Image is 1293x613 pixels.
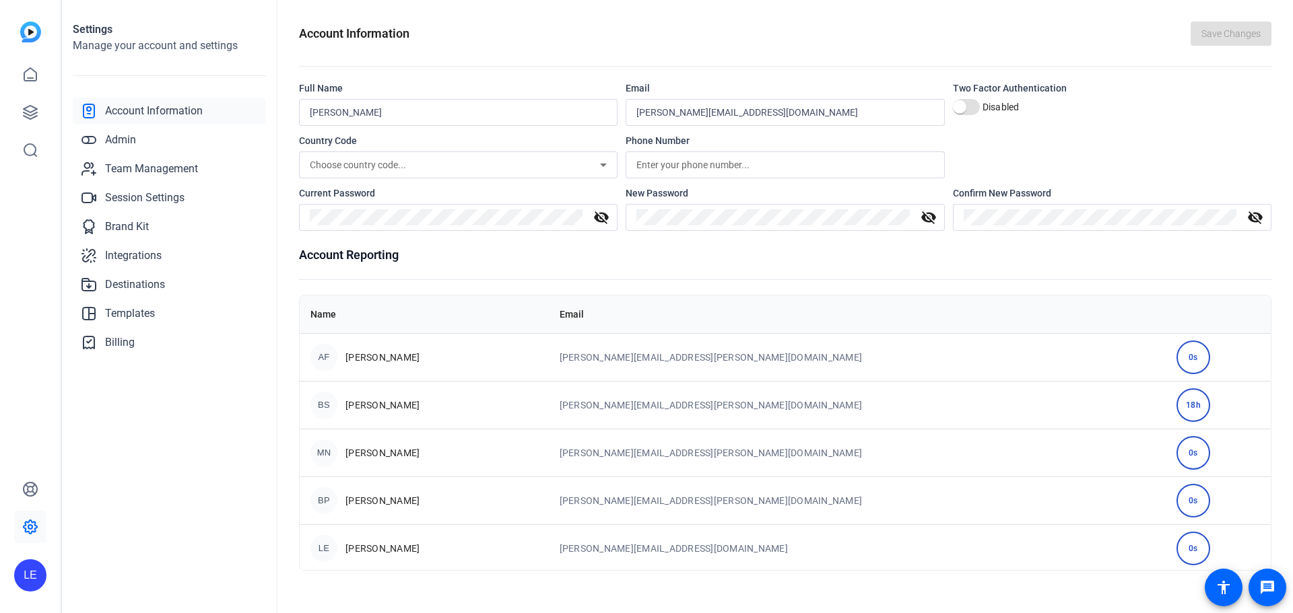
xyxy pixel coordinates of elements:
span: Templates [105,305,155,322]
mat-icon: message [1259,579,1275,596]
a: Brand Kit [73,213,266,240]
a: Session Settings [73,184,266,211]
a: Team Management [73,155,266,182]
div: BP [310,487,337,514]
div: Phone Number [626,134,944,147]
a: Destinations [73,271,266,298]
span: Destinations [105,277,165,293]
span: Account Information [105,103,203,119]
input: Enter your email... [636,104,933,120]
h2: Manage your account and settings [73,38,266,54]
td: [PERSON_NAME][EMAIL_ADDRESS][PERSON_NAME][DOMAIN_NAME] [549,381,1166,429]
mat-icon: visibility_off [585,209,618,225]
div: 0s [1176,436,1210,470]
input: Enter your phone number... [636,157,933,173]
div: 0s [1176,484,1210,517]
span: Admin [105,132,136,148]
div: 0s [1176,340,1210,374]
img: blue-gradient.svg [20,22,41,42]
div: Full Name [299,81,618,95]
a: Integrations [73,242,266,269]
td: [PERSON_NAME][EMAIL_ADDRESS][PERSON_NAME][DOMAIN_NAME] [549,476,1166,524]
span: Billing [105,334,135,351]
div: LE [310,535,337,562]
input: Enter your name... [310,104,607,120]
span: Integrations [105,248,162,264]
div: 0s [1176,532,1210,565]
span: [PERSON_NAME] [345,494,420,507]
th: Name [300,295,549,333]
span: [PERSON_NAME] [345,351,420,364]
div: Confirm New Password [953,186,1271,200]
h1: Settings [73,22,266,38]
mat-icon: visibility_off [1239,209,1271,225]
span: Brand Kit [105,219,149,235]
a: Admin [73,127,266,153]
span: Choose country code... [310,159,406,170]
a: Account Information [73,98,266,124]
span: [PERSON_NAME] [345,398,420,412]
div: LE [14,559,46,591]
span: Session Settings [105,190,185,206]
a: Templates [73,300,266,327]
span: [PERSON_NAME] [345,446,420,460]
h1: Account Information [299,24,409,43]
mat-icon: accessibility [1216,579,1232,596]
div: Two Factor Authentication [953,81,1271,95]
th: Email [549,295,1166,333]
div: AF [310,344,337,371]
a: Billing [73,329,266,356]
div: 18h [1176,388,1210,422]
mat-icon: visibility_off [913,209,945,225]
td: [PERSON_NAME][EMAIL_ADDRESS][DOMAIN_NAME] [549,524,1166,572]
td: [PERSON_NAME][EMAIL_ADDRESS][PERSON_NAME][DOMAIN_NAME] [549,429,1166,476]
span: [PERSON_NAME] [345,542,420,555]
div: BS [310,392,337,419]
div: Country Code [299,134,618,147]
div: New Password [626,186,944,200]
label: Disabled [980,100,1020,114]
span: Team Management [105,161,198,177]
div: Current Password [299,186,618,200]
td: [PERSON_NAME][EMAIL_ADDRESS][PERSON_NAME][DOMAIN_NAME] [549,333,1166,381]
div: Email [626,81,944,95]
h1: Account Reporting [299,246,1271,264]
div: MN [310,439,337,466]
